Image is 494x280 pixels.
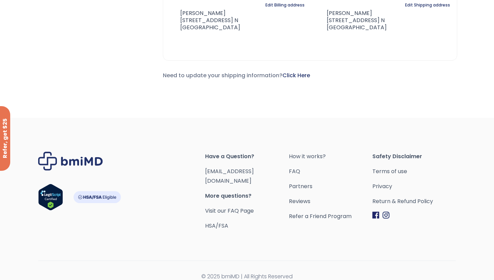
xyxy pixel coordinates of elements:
a: Edit Shipping address [405,0,450,10]
a: Partners [289,182,372,191]
a: Edit Billing address [265,0,305,10]
a: Verify LegitScript Approval for www.bmimd.com [38,184,63,214]
a: [EMAIL_ADDRESS][DOMAIN_NAME] [205,167,254,185]
a: How it works? [289,152,372,161]
img: Facebook [372,212,379,219]
img: HSA-FSA [73,191,121,203]
a: Terms of use [372,167,456,176]
img: Instagram [383,212,389,219]
a: Return & Refund Policy [372,197,456,206]
span: Need to update your shipping information? [163,71,310,79]
span: Have a Question? [205,152,289,161]
address: [PERSON_NAME] [STREET_ADDRESS] N [GEOGRAPHIC_DATA] [316,10,387,31]
a: Visit our FAQ Page [205,207,254,215]
a: Reviews [289,197,372,206]
a: Refer a Friend Program [289,212,372,221]
a: Privacy [372,182,456,191]
a: FAQ [289,167,372,176]
img: Verify Approval for www.bmimd.com [38,184,63,211]
a: HSA/FSA [205,222,228,230]
img: Brand Logo [38,152,103,170]
a: Click Here [282,71,310,79]
span: Safety Disclaimer [372,152,456,161]
span: More questions? [205,191,289,201]
address: [PERSON_NAME] [STREET_ADDRESS] N [GEOGRAPHIC_DATA] [170,10,240,31]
